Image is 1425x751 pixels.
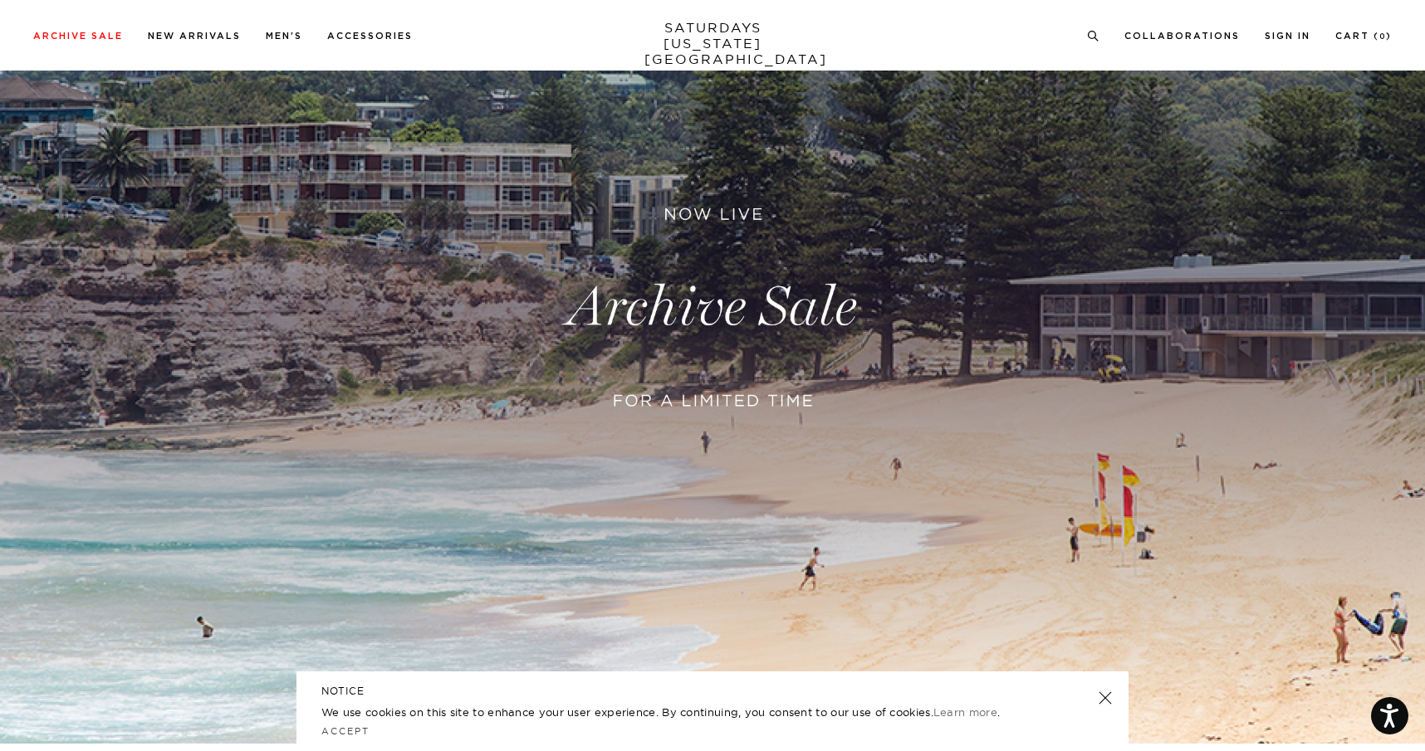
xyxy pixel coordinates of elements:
[321,704,1045,720] p: We use cookies on this site to enhance your user experience. By continuing, you consent to our us...
[321,725,370,737] a: Accept
[33,32,123,41] a: Archive Sale
[933,705,997,719] a: Learn more
[644,20,781,67] a: SATURDAYS[US_STATE][GEOGRAPHIC_DATA]
[1335,32,1392,41] a: Cart (0)
[1265,32,1310,41] a: Sign In
[321,684,1104,699] h5: NOTICE
[266,32,302,41] a: Men's
[148,32,241,41] a: New Arrivals
[1124,32,1240,41] a: Collaborations
[327,32,413,41] a: Accessories
[1379,33,1386,41] small: 0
